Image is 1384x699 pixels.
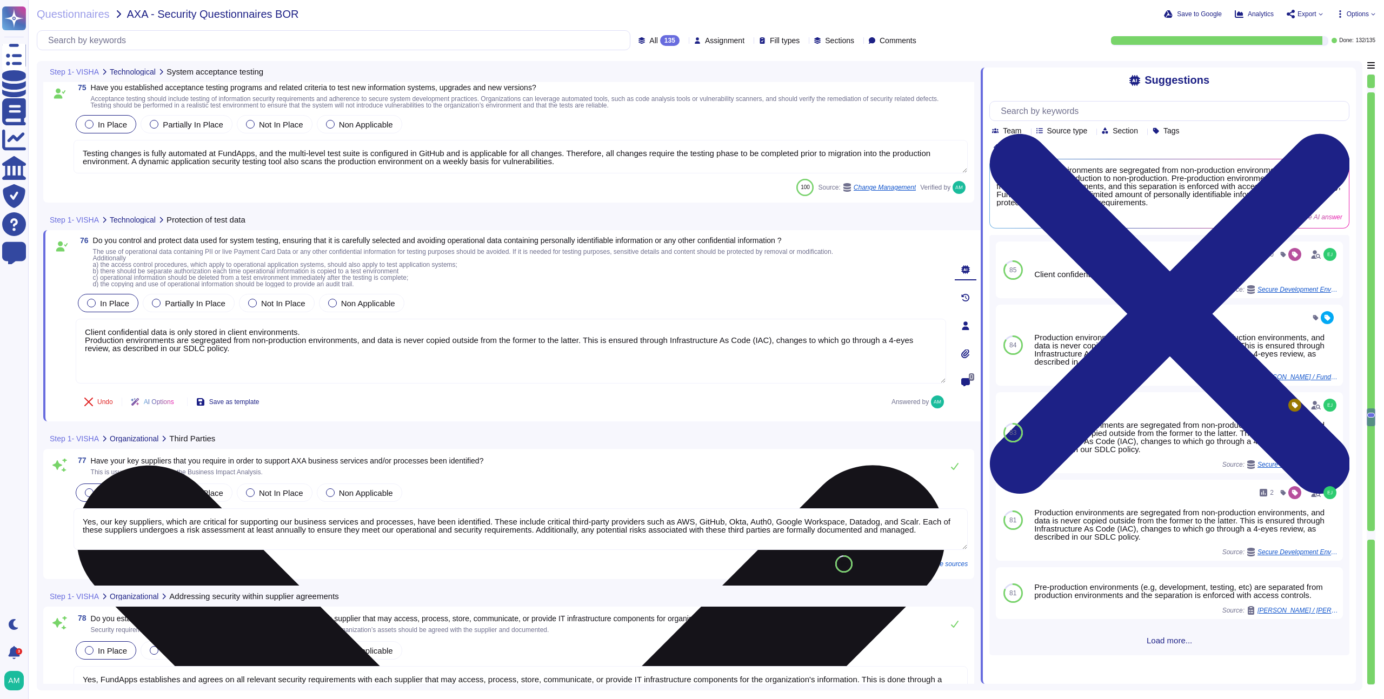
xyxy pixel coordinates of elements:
span: Technological [110,68,156,76]
span: Addressing security within supplier agreements [169,592,338,600]
img: user [953,181,966,194]
span: Assignment [705,37,744,44]
span: The use of operational data containing PII or live Payment Card Data or any other confidential in... [93,248,833,288]
span: All [649,37,658,44]
span: 76 [76,237,89,244]
div: Pre-production environments (e.g, development, testing, etc) are separated from production enviro... [1034,583,1339,599]
span: Done: [1339,38,1354,43]
span: Organizational [110,435,158,442]
span: 90 [841,561,847,567]
span: AXA - Security Questionnaires BOR [127,9,299,19]
button: user [2,669,31,693]
span: Step 1- VISHA [50,216,99,224]
span: 81 [1009,590,1016,596]
span: 83 [1009,429,1016,436]
span: Not In Place [259,120,303,129]
span: Technological [110,216,156,224]
span: Fill types [770,37,800,44]
span: Questionnaires [37,9,110,19]
span: Sections [825,37,854,44]
span: 78 [74,614,86,622]
span: Partially In Place [163,120,223,129]
span: Non Applicable [341,299,395,308]
span: Options [1347,11,1369,17]
span: Have you established acceptance testing programs and related criteria to test new information sys... [91,83,536,92]
span: Third Parties [169,434,215,442]
span: Non Applicable [339,120,393,129]
span: System acceptance testing [167,68,263,76]
span: [PERSON_NAME] / [PERSON_NAME] DDQ - 2025 [1257,607,1339,614]
span: 84 [1009,342,1016,348]
span: Export [1297,11,1316,17]
span: See sources [932,561,968,567]
button: Save to Google [1164,10,1222,18]
div: 3 [16,648,22,655]
input: Search by keywords [43,31,630,50]
span: Load more... [989,636,1349,644]
img: user [1323,248,1336,261]
textarea: Yes, our key suppliers, which are critical for supporting our business services and processes, ha... [74,508,968,550]
span: Organizational [110,593,158,600]
span: Partially In Place [165,299,225,308]
span: Do you control and protect data used for system testing, ensuring that it is carefully selected a... [93,236,782,245]
span: Comments [880,37,916,44]
span: Step 1- VISHA [50,68,99,76]
input: Search by keywords [995,102,1349,120]
span: Step 1- VISHA [50,593,99,600]
span: Change Management [854,184,916,191]
img: user [1323,399,1336,412]
span: Save to Google [1177,11,1222,17]
span: Analytics [1248,11,1274,17]
textarea: Client confidential data is only stored in client environments. Production environments are segre... [76,319,946,384]
span: Not In Place [261,299,305,308]
span: 100 [801,184,810,190]
span: Step 1- VISHA [50,435,99,442]
img: user [1323,486,1336,499]
span: Verified by [920,184,950,191]
button: Analytics [1235,10,1274,18]
span: Acceptance testing should include testing of information security requirements and adherence to s... [91,95,939,109]
span: Source: [818,183,916,192]
div: 135 [660,35,680,46]
span: 75 [74,84,86,91]
span: Protection of test data [167,216,245,224]
textarea: Testing changes is fully automated at FundApps, and the multi-level test suite is configured in G... [74,140,968,173]
span: In Place [98,120,127,129]
span: Source: [1222,606,1339,615]
img: user [931,395,944,408]
span: 81 [1009,517,1016,523]
img: user [4,671,24,690]
span: 132 / 135 [1356,38,1375,43]
span: 0 [969,373,975,381]
span: In Place [100,299,129,308]
span: 85 [1009,267,1016,273]
span: 77 [74,456,86,464]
